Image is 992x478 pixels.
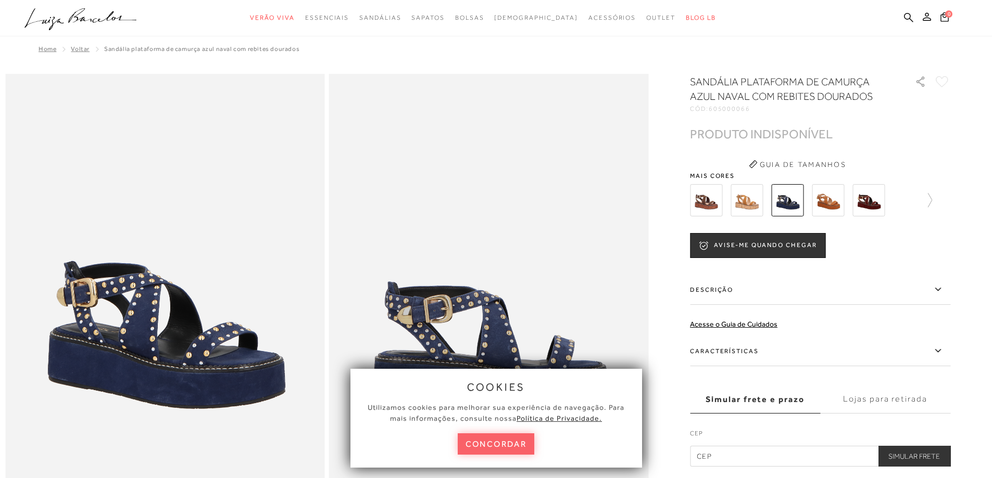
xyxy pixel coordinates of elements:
span: Verão Viva [250,14,295,21]
span: Sandálias [359,14,401,21]
button: concordar [458,433,535,455]
a: categoryNavScreenReaderText [455,8,484,28]
a: categoryNavScreenReaderText [305,8,349,28]
a: Voltar [71,45,90,53]
img: SANDÁLIA FLATFORM EM COURO CARAMELO COM TACHAS E SALTO DE CORTIÇA [731,184,763,216]
span: 605000066 [709,105,750,112]
span: Mais cores [690,173,950,179]
button: 0 [937,11,952,25]
a: Acesse o Guia de Cuidados [690,320,777,328]
a: noSubCategoriesText [494,8,578,28]
img: SANDÁLIA PLATAFORMA DE CAMURÇA CARAMELO COM REBITES DOURADOS [812,184,844,216]
div: PRODUTO INDISPONÍVEL [690,128,833,139]
a: categoryNavScreenReaderText [250,8,295,28]
span: cookies [467,381,525,393]
label: Descrição [690,275,950,305]
a: Política de Privacidade. [517,414,602,422]
label: Características [690,336,950,366]
img: SANDÁLIA FLATFORM EM COURO CAFÉ COM TACHAS E SALTO DE CORTIÇA [690,184,722,216]
span: Outlet [646,14,675,21]
h1: SANDÁLIA PLATAFORMA DE CAMURÇA AZUL NAVAL COM REBITES DOURADOS [690,74,885,104]
label: Simular frete e prazo [690,385,820,414]
a: categoryNavScreenReaderText [359,8,401,28]
img: SANDÁLIA PLATAFORMA DE CAMURÇA AZUL NAVAL COM REBITES DOURADOS [771,184,803,216]
div: CÓD: [690,106,898,112]
span: Utilizamos cookies para melhorar sua experiência de navegação. Para mais informações, consulte nossa [368,403,624,422]
a: BLOG LB [686,8,716,28]
a: categoryNavScreenReaderText [411,8,444,28]
span: Essenciais [305,14,349,21]
span: Acessórios [588,14,636,21]
span: Sapatos [411,14,444,21]
img: SANDÁLIA PLATAFORMA DE CAMURÇA MARSALA COM REBITES DOURADOS [852,184,885,216]
span: BLOG LB [686,14,716,21]
a: categoryNavScreenReaderText [588,8,636,28]
label: CEP [690,429,950,443]
span: Bolsas [455,14,484,21]
button: Guia de Tamanhos [745,156,849,173]
a: Home [39,45,56,53]
button: AVISE-ME QUANDO CHEGAR [690,233,825,258]
button: Simular Frete [878,446,950,467]
a: categoryNavScreenReaderText [646,8,675,28]
span: [DEMOGRAPHIC_DATA] [494,14,578,21]
input: CEP [690,446,950,467]
span: SANDÁLIA PLATAFORMA DE CAMURÇA AZUL NAVAL COM REBITES DOURADOS [104,45,299,53]
span: 0 [945,10,952,18]
label: Lojas para retirada [820,385,950,414]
